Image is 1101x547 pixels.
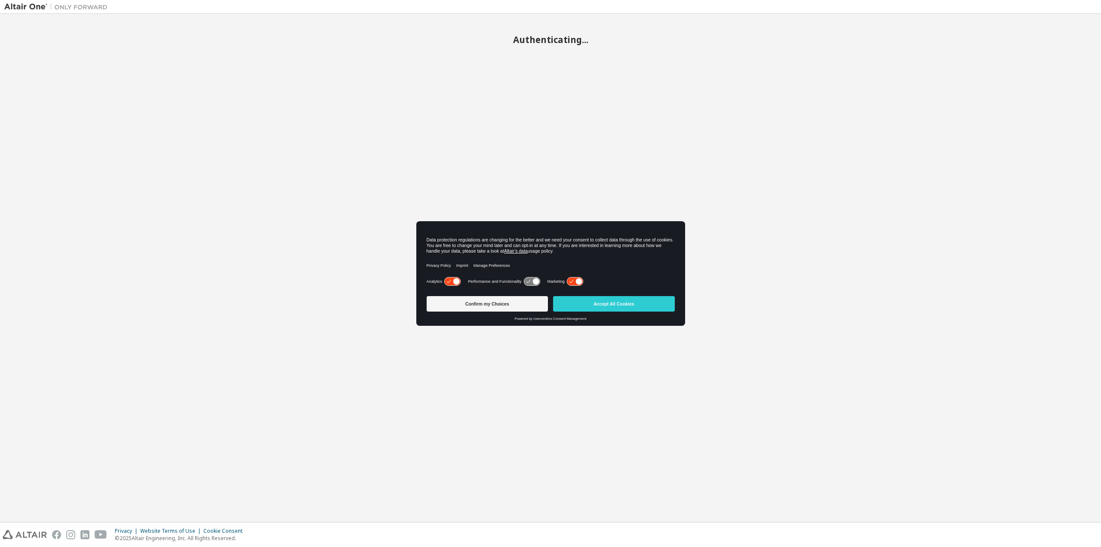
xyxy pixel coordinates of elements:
div: Website Terms of Use [140,528,203,535]
img: instagram.svg [66,530,75,539]
img: altair_logo.svg [3,530,47,539]
div: Cookie Consent [203,528,248,535]
img: linkedin.svg [80,530,89,539]
img: facebook.svg [52,530,61,539]
img: Altair One [4,3,112,11]
img: youtube.svg [95,530,107,539]
div: Privacy [115,528,140,535]
h2: Authenticating... [4,34,1097,45]
p: © 2025 Altair Engineering, Inc. All Rights Reserved. [115,535,248,542]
